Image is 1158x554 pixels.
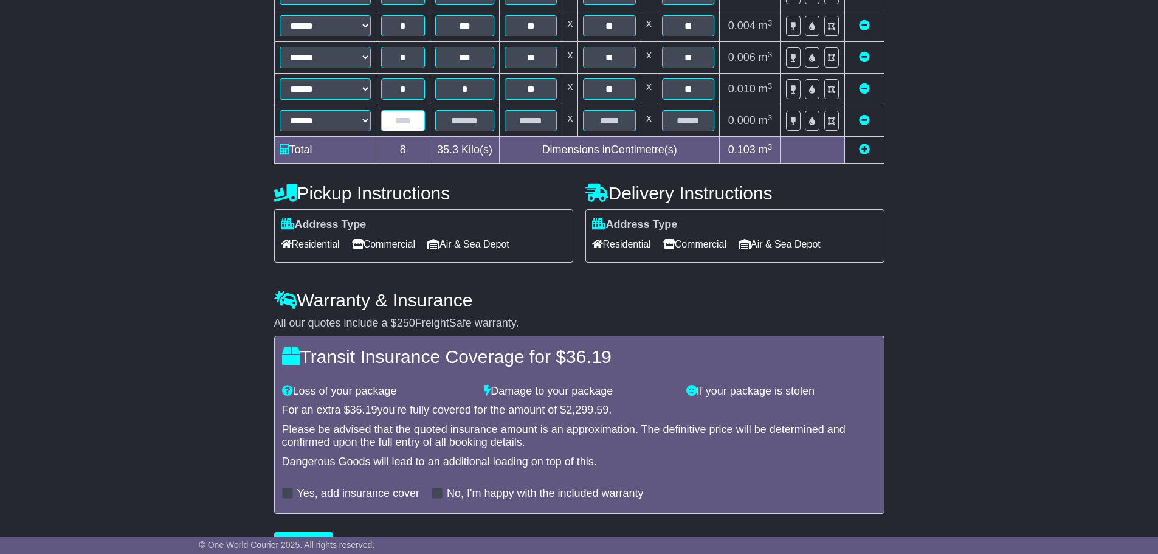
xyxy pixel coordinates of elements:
a: Remove this item [859,114,870,126]
span: Air & Sea Depot [427,235,509,254]
td: x [562,10,578,42]
td: Kilo(s) [430,137,499,164]
span: m [759,144,773,156]
span: 0.103 [728,144,756,156]
sup: 3 [768,142,773,151]
span: 2,299.59 [566,404,608,416]
label: Yes, add insurance cover [297,487,419,500]
span: 0.004 [728,19,756,32]
td: x [562,42,578,74]
span: 36.19 [350,404,377,416]
span: m [759,51,773,63]
div: Damage to your package [478,385,680,398]
td: x [641,74,657,105]
h4: Transit Insurance Coverage for $ [282,347,877,367]
span: 0.006 [728,51,756,63]
span: Air & Sea Depot [739,235,821,254]
label: No, I'm happy with the included warranty [447,487,644,500]
div: If your package is stolen [680,385,883,398]
td: x [641,105,657,137]
td: Total [274,137,376,164]
h4: Pickup Instructions [274,183,573,203]
sup: 3 [768,50,773,59]
a: Add new item [859,144,870,156]
td: 8 [376,137,430,164]
div: For an extra $ you're fully covered for the amount of $ . [282,404,877,417]
td: x [641,42,657,74]
td: x [562,74,578,105]
button: Get Quotes [274,532,334,553]
span: Residential [592,235,651,254]
td: x [641,10,657,42]
sup: 3 [768,18,773,27]
sup: 3 [768,113,773,122]
span: m [759,83,773,95]
span: 0.010 [728,83,756,95]
td: x [562,105,578,137]
span: 250 [397,317,415,329]
label: Address Type [281,218,367,232]
a: Remove this item [859,83,870,95]
span: © One World Courier 2025. All rights reserved. [199,540,375,550]
a: Remove this item [859,51,870,63]
div: Dangerous Goods will lead to an additional loading on top of this. [282,455,877,469]
span: Residential [281,235,340,254]
label: Address Type [592,218,678,232]
div: Please be advised that the quoted insurance amount is an approximation. The definitive price will... [282,423,877,449]
span: 0.000 [728,114,756,126]
h4: Warranty & Insurance [274,290,884,310]
a: Remove this item [859,19,870,32]
span: 36.19 [566,347,612,367]
h4: Delivery Instructions [585,183,884,203]
span: m [759,114,773,126]
span: 35.3 [437,144,458,156]
div: All our quotes include a $ FreightSafe warranty. [274,317,884,330]
span: m [759,19,773,32]
sup: 3 [768,81,773,91]
span: Commercial [352,235,415,254]
td: Dimensions in Centimetre(s) [499,137,720,164]
span: Commercial [663,235,726,254]
div: Loss of your package [276,385,478,398]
